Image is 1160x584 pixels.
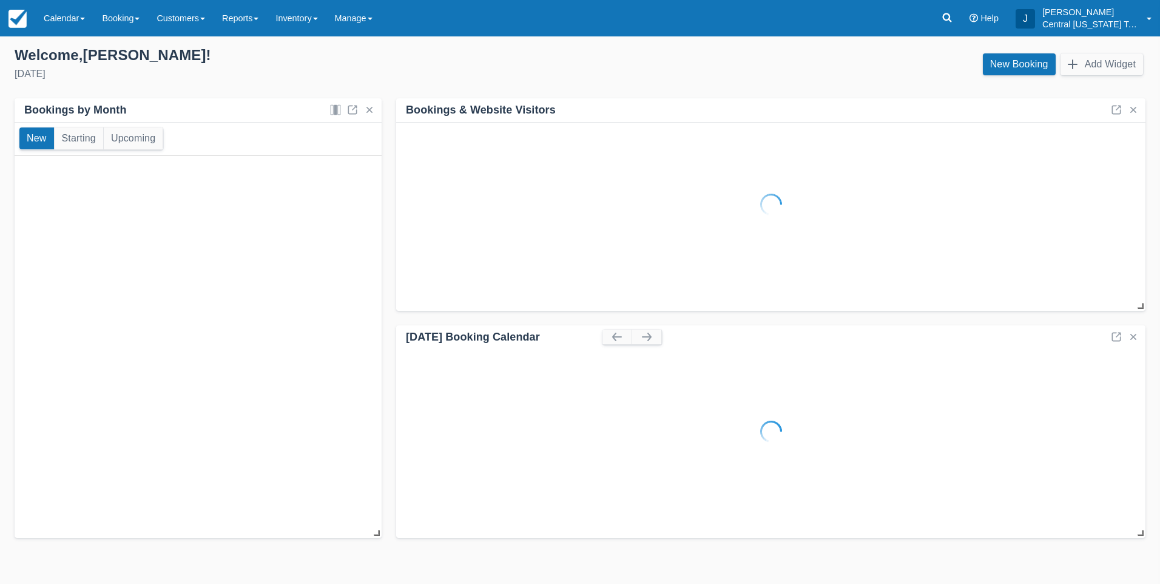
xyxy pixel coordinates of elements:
[1042,6,1139,18] p: [PERSON_NAME]
[969,14,978,22] i: Help
[8,10,27,28] img: checkfront-main-nav-mini-logo.png
[1061,53,1143,75] button: Add Widget
[104,127,163,149] button: Upcoming
[55,127,103,149] button: Starting
[15,46,570,64] div: Welcome , [PERSON_NAME] !
[19,127,54,149] button: New
[1042,18,1139,30] p: Central [US_STATE] Tours
[24,103,127,117] div: Bookings by Month
[1016,9,1035,29] div: J
[980,13,999,23] span: Help
[15,67,570,81] div: [DATE]
[983,53,1056,75] a: New Booking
